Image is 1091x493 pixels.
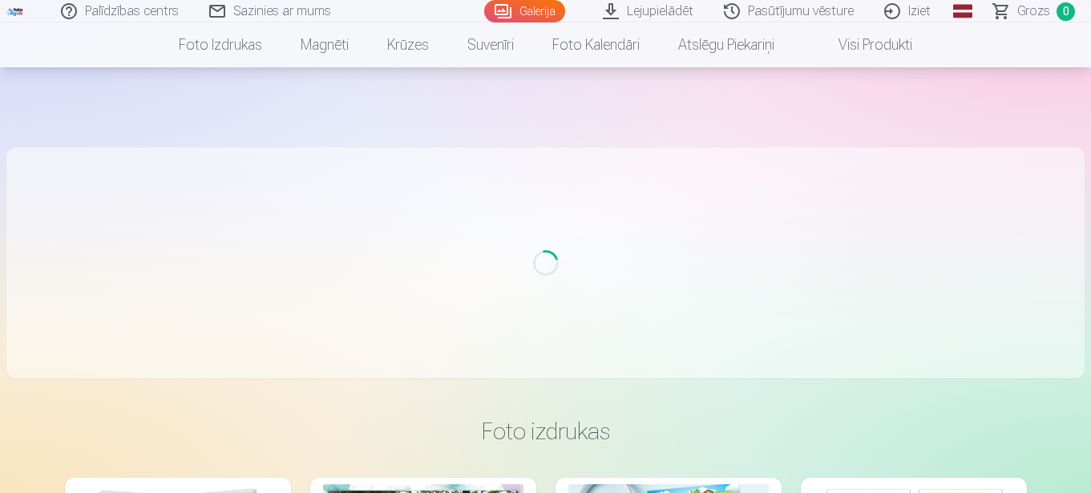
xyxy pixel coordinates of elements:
span: Grozs [1017,2,1050,21]
img: /fa1 [6,6,24,16]
a: Magnēti [281,22,368,67]
a: Foto kalendāri [533,22,659,67]
a: Foto izdrukas [160,22,281,67]
span: 0 [1057,2,1075,21]
a: Krūzes [368,22,448,67]
h3: Foto izdrukas [78,417,1014,446]
a: Visi produkti [794,22,931,67]
a: Atslēgu piekariņi [659,22,794,67]
a: Suvenīri [448,22,533,67]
